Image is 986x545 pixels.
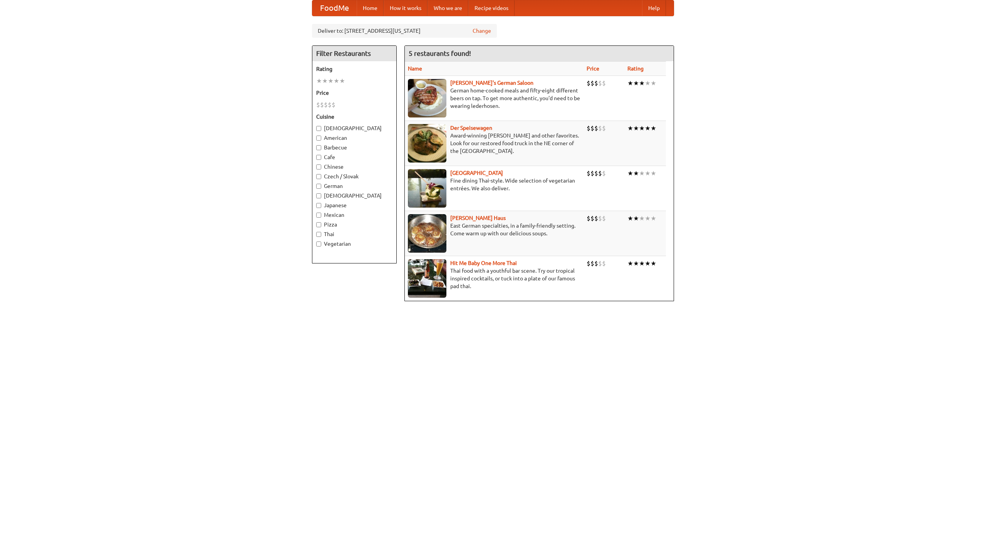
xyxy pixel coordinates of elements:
[316,124,392,132] label: [DEMOGRAPHIC_DATA]
[602,259,606,268] li: $
[590,79,594,87] li: $
[627,169,633,178] li: ★
[590,214,594,223] li: $
[339,77,345,85] li: ★
[450,80,533,86] a: [PERSON_NAME]'s German Saloon
[316,145,321,150] input: Barbecue
[639,79,645,87] li: ★
[602,214,606,223] li: $
[408,259,446,298] img: babythai.jpg
[408,79,446,117] img: esthers.jpg
[590,259,594,268] li: $
[594,169,598,178] li: $
[334,77,339,85] li: ★
[450,170,503,176] a: [GEOGRAPHIC_DATA]
[594,79,598,87] li: $
[316,101,320,109] li: $
[312,24,497,38] div: Deliver to: [STREET_ADDRESS][US_STATE]
[598,124,602,132] li: $
[627,65,644,72] a: Rating
[633,124,639,132] li: ★
[408,267,580,290] p: Thai food with a youthful bar scene. Try our tropical inspired cocktails, or tuck into a plate of...
[651,214,656,223] li: ★
[409,50,471,57] ng-pluralize: 5 restaurants found!
[316,230,392,238] label: Thai
[633,79,639,87] li: ★
[627,79,633,87] li: ★
[651,79,656,87] li: ★
[408,124,446,163] img: speisewagen.jpg
[590,169,594,178] li: $
[633,259,639,268] li: ★
[639,259,645,268] li: ★
[587,79,590,87] li: $
[594,259,598,268] li: $
[645,79,651,87] li: ★
[645,214,651,223] li: ★
[450,260,517,266] a: Hit Me Baby One More Thai
[316,192,392,200] label: [DEMOGRAPHIC_DATA]
[651,259,656,268] li: ★
[316,173,392,180] label: Czech / Slovak
[428,0,468,16] a: Who we are
[590,124,594,132] li: $
[316,241,321,247] input: Vegetarian
[408,87,580,110] p: German home-cooked meals and fifty-eight different beers on tap. To get more authentic, you'd nee...
[316,193,321,198] input: [DEMOGRAPHIC_DATA]
[408,169,446,208] img: satay.jpg
[328,77,334,85] li: ★
[408,177,580,192] p: Fine dining Thai-style. Wide selection of vegetarian entrées. We also deliver.
[473,27,491,35] a: Change
[316,134,392,142] label: American
[408,132,580,155] p: Award-winning [PERSON_NAME] and other favorites. Look for our restored food truck in the NE corne...
[594,124,598,132] li: $
[598,214,602,223] li: $
[627,124,633,132] li: ★
[645,124,651,132] li: ★
[320,101,324,109] li: $
[316,222,321,227] input: Pizza
[316,153,392,161] label: Cafe
[651,169,656,178] li: ★
[316,182,392,190] label: German
[627,259,633,268] li: ★
[316,201,392,209] label: Japanese
[316,77,322,85] li: ★
[316,213,321,218] input: Mexican
[639,124,645,132] li: ★
[316,144,392,151] label: Barbecue
[316,65,392,73] h5: Rating
[642,0,666,16] a: Help
[450,125,492,131] a: Der Speisewagen
[324,101,328,109] li: $
[316,174,321,179] input: Czech / Slovak
[602,79,606,87] li: $
[316,211,392,219] label: Mexican
[645,169,651,178] li: ★
[328,101,332,109] li: $
[357,0,384,16] a: Home
[468,0,515,16] a: Recipe videos
[384,0,428,16] a: How it works
[316,155,321,160] input: Cafe
[598,79,602,87] li: $
[602,124,606,132] li: $
[312,0,357,16] a: FoodMe
[316,203,321,208] input: Japanese
[450,215,506,221] b: [PERSON_NAME] Haus
[602,169,606,178] li: $
[587,124,590,132] li: $
[587,169,590,178] li: $
[312,46,396,61] h4: Filter Restaurants
[316,163,392,171] label: Chinese
[408,65,422,72] a: Name
[633,214,639,223] li: ★
[316,89,392,97] h5: Price
[332,101,335,109] li: $
[316,126,321,131] input: [DEMOGRAPHIC_DATA]
[316,240,392,248] label: Vegetarian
